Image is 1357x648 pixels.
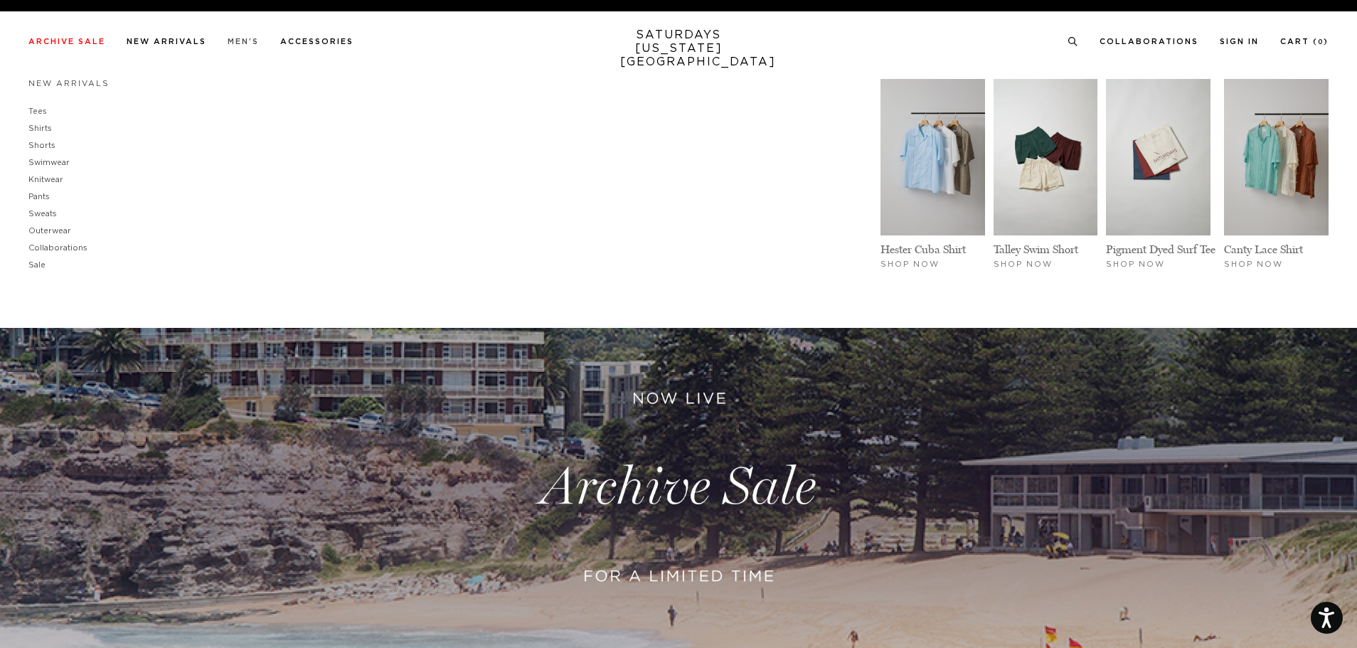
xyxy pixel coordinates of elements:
[28,193,50,201] a: Pants
[880,243,966,256] a: Hester Cuba Shirt
[620,28,738,69] a: SATURDAYS[US_STATE][GEOGRAPHIC_DATA]
[1220,38,1259,46] a: Sign In
[28,227,71,235] a: Outerwear
[28,210,57,218] a: Sweats
[28,159,70,166] a: Swimwear
[28,176,63,184] a: Knitwear
[1100,38,1198,46] a: Collaborations
[28,107,47,115] a: Tees
[228,38,259,46] a: Men's
[28,261,46,269] a: Sale
[1106,243,1215,256] a: Pigment Dyed Surf Tee
[994,243,1078,256] a: Talley Swim Short
[1280,38,1329,46] a: Cart (0)
[28,124,52,132] a: Shirts
[28,244,87,252] a: Collaborations
[28,80,110,87] a: New Arrivals
[280,38,353,46] a: Accessories
[1224,243,1303,256] a: Canty Lace Shirt
[28,142,55,149] a: Shorts
[28,38,105,46] a: Archive Sale
[127,38,206,46] a: New Arrivals
[1318,39,1324,46] small: 0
